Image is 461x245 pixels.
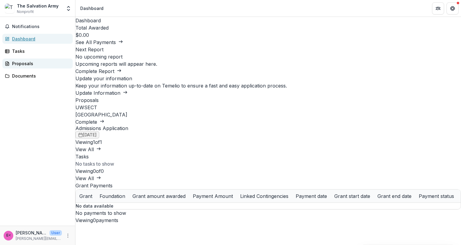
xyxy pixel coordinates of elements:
[76,189,96,202] div: Grant
[75,167,461,175] p: Viewing 0 of 0
[12,24,70,29] span: Notifications
[17,9,34,14] span: Nonprofit
[75,82,461,89] h3: Keep your information up-to-date on Temelio to ensure a fast and easy application process.
[374,192,415,200] div: Grant end date
[189,192,237,200] div: Payment Amount
[64,232,72,239] button: More
[75,24,461,31] h2: Total Awarded
[96,189,129,202] div: Foundation
[129,189,189,202] div: Grant amount awarded
[2,59,73,68] a: Proposals
[12,73,68,79] div: Documents
[5,4,14,13] img: The Salvation Army
[75,209,461,217] div: No payments to show
[331,189,374,202] div: Grant start date
[64,2,73,14] button: Open entity switcher
[237,189,292,202] div: Linked Contingencies
[237,192,292,200] div: Linked Contingencies
[6,234,11,237] div: Elizabeth Pond Reza <elizabeth.reza@use.salvationarmy.org>
[432,2,444,14] button: Partners
[75,182,461,189] h2: Grant Payments
[49,230,62,236] p: User
[292,192,331,200] div: Payment date
[75,90,128,96] a: Update Information
[83,132,97,138] span: [DATE]
[12,36,68,42] div: Dashboard
[75,53,461,60] h3: No upcoming report
[78,4,106,13] nav: breadcrumb
[374,189,415,202] div: Grant end date
[292,189,331,202] div: Payment date
[447,2,459,14] button: Get Help
[16,236,62,241] p: [PERSON_NAME][EMAIL_ADDRESS][PERSON_NAME][DOMAIN_NAME]
[76,192,96,200] div: Grant
[17,3,59,9] div: The Salvation Army
[75,31,461,39] h3: $0.00
[75,68,122,74] a: Complete Report
[75,17,461,24] h1: Dashboard
[75,104,461,111] p: UWSECT
[2,22,73,31] button: Notifications
[75,217,461,224] p: Viewing 0 payments
[189,189,237,202] div: Payment Amount
[75,60,461,68] p: Upcoming reports will appear here.
[75,46,461,53] h2: Next Report
[75,126,128,131] span: Admissions Application
[75,146,101,152] a: View All
[75,138,461,146] p: Viewing 1 of 1
[80,5,103,11] div: Dashboard
[415,189,458,202] div: Payment status
[331,192,374,200] div: Grant start date
[75,175,101,181] a: View All
[2,34,73,44] a: Dashboard
[16,230,47,236] p: [PERSON_NAME] [PERSON_NAME] <[PERSON_NAME][EMAIL_ADDRESS][PERSON_NAME][DOMAIN_NAME]>
[12,60,68,67] div: Proposals
[76,203,461,209] p: No data available
[12,48,68,54] div: Tasks
[75,112,127,118] a: [GEOGRAPHIC_DATA]
[75,119,104,125] a: Complete
[75,75,461,82] h2: Update your information
[2,71,73,81] a: Documents
[415,192,458,200] div: Payment status
[75,160,461,167] p: No tasks to show
[75,39,123,46] button: See All Payments
[96,192,129,200] div: Foundation
[129,192,189,200] div: Grant amount awarded
[2,46,73,56] a: Tasks
[75,97,461,104] h2: Proposals
[75,153,461,160] h2: Tasks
